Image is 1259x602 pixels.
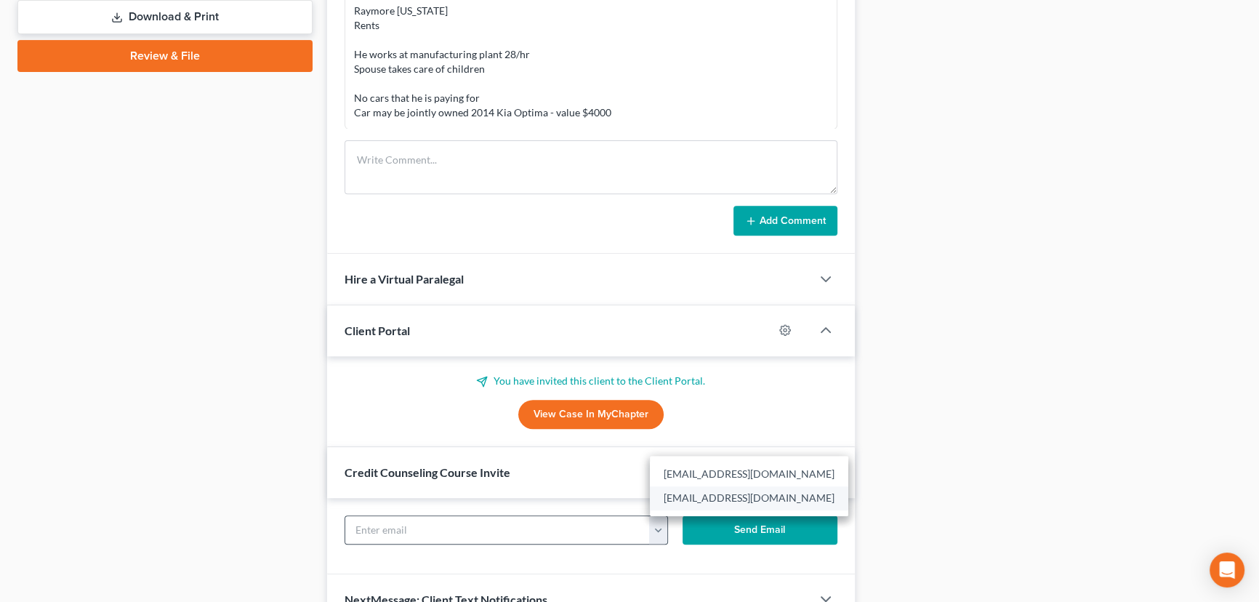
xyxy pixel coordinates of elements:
[650,462,848,486] a: [EMAIL_ADDRESS][DOMAIN_NAME]
[1210,553,1244,587] div: Open Intercom Messenger
[518,400,664,429] a: View Case in MyChapter
[345,324,410,337] span: Client Portal
[650,486,848,511] a: [EMAIL_ADDRESS][DOMAIN_NAME]
[345,374,837,388] p: You have invited this client to the Client Portal.
[345,272,464,286] span: Hire a Virtual Paralegal
[683,515,837,545] button: Send Email
[17,40,313,72] a: Review & File
[345,516,650,544] input: Enter email
[733,206,837,236] button: Add Comment
[345,465,510,479] span: Credit Counseling Course Invite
